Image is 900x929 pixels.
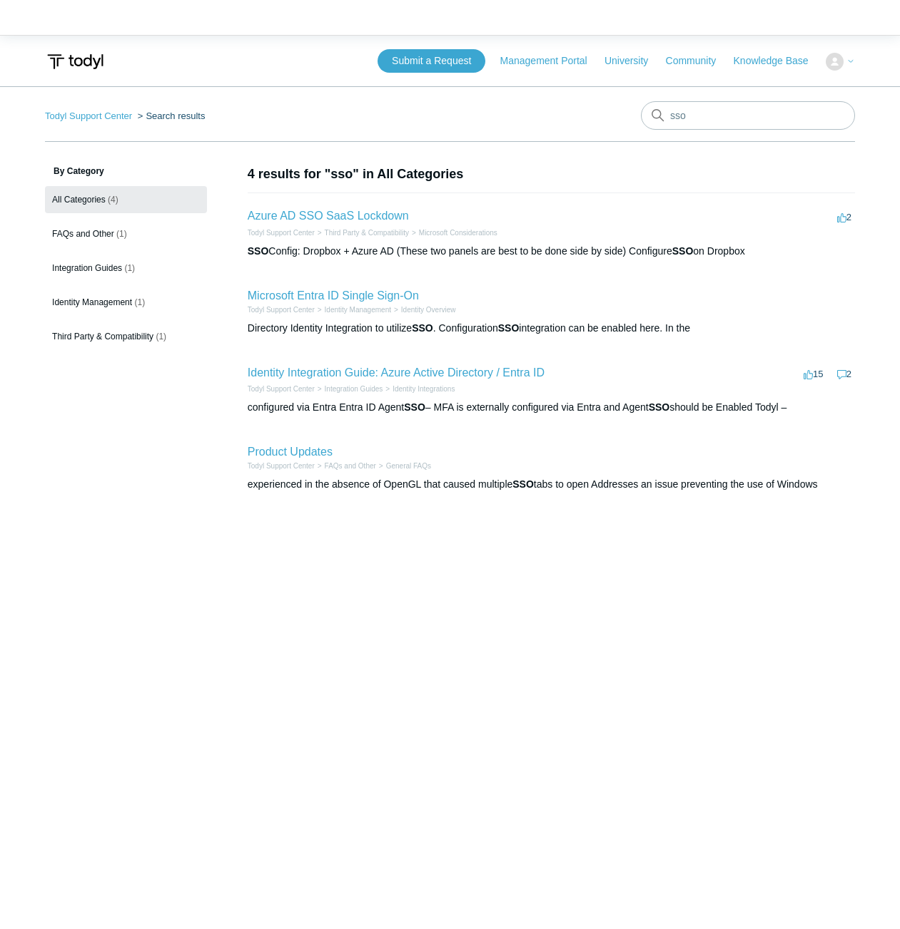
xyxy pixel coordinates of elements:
a: Management Portal [500,53,602,68]
span: 2 [837,369,851,379]
a: Identity Overview [401,306,456,314]
span: 2 [837,212,851,222]
div: configured via Entra Entra ID Agent – MFA is externally configured via Entra and Agent should be ... [248,400,855,415]
a: Integration Guides (1) [45,255,207,282]
li: Todyl Support Center [45,111,135,121]
a: All Categories (4) [45,186,207,213]
em: SSO [498,322,520,334]
a: Third Party & Compatibility (1) [45,323,207,350]
h3: By Category [45,165,207,178]
li: FAQs and Other [315,461,376,471]
span: All Categories [52,195,106,205]
a: Identity Management (1) [45,289,207,316]
em: SSO [512,478,534,490]
span: (1) [116,229,127,239]
li: Todyl Support Center [248,461,315,471]
a: General FAQs [386,462,431,470]
span: (4) [108,195,118,205]
li: Todyl Support Center [248,227,315,238]
a: Knowledge Base [734,53,823,68]
span: 15 [804,369,823,379]
h1: 4 results for "sso" in All Categories [248,165,855,184]
li: Identity Integrations [383,384,455,394]
em: SSO [404,401,425,413]
li: Identity Management [315,304,391,315]
a: Todyl Support Center [45,111,132,121]
em: SSO [649,401,670,413]
li: General FAQs [376,461,431,471]
a: Microsoft Considerations [419,229,497,237]
li: Todyl Support Center [248,384,315,394]
em: SSO [412,322,433,334]
li: Integration Guides [315,384,383,394]
a: Todyl Support Center [248,385,315,393]
em: SSO [248,245,269,257]
div: Config: Dropbox + Azure AD (These two panels are best to be done side by side) Configure on Dropbox [248,244,855,259]
li: Third Party & Compatibility [315,227,409,238]
a: Community [666,53,731,68]
input: Search [641,101,855,130]
span: (1) [134,297,145,307]
a: Integration Guides [325,385,383,393]
a: Third Party & Compatibility [325,229,409,237]
a: FAQs and Other [325,462,376,470]
li: Todyl Support Center [248,304,315,315]
div: Directory Identity Integration to utilize . Configuration integration can be enabled here. In the [248,321,855,336]
img: Todyl Support Center Help Center home page [45,48,106,75]
a: Submit a Request [378,49,485,73]
span: (1) [124,263,135,273]
span: FAQs and Other [52,229,114,239]
li: Search results [135,111,206,121]
a: Todyl Support Center [248,229,315,237]
li: Microsoft Considerations [409,227,497,238]
a: University [605,53,662,68]
a: Todyl Support Center [248,462,315,470]
li: Identity Overview [391,304,456,315]
em: SSO [672,245,694,257]
a: Identity Management [325,306,391,314]
a: Identity Integrations [393,385,455,393]
a: Todyl Support Center [248,306,315,314]
a: Identity Integration Guide: Azure Active Directory / Entra ID [248,366,545,379]
span: Integration Guides [52,263,122,273]
a: Azure AD SSO SaaS Lockdown [248,210,409,222]
span: Third Party & Compatibility [52,332,153,342]
span: Identity Management [52,297,132,307]
a: Microsoft Entra ID Single Sign-On [248,289,419,302]
div: experienced in the absence of OpenGL that caused multiple tabs to open Addresses an issue prevent... [248,477,855,492]
span: (1) [156,332,166,342]
a: Product Updates [248,446,333,458]
a: FAQs and Other (1) [45,220,207,247]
